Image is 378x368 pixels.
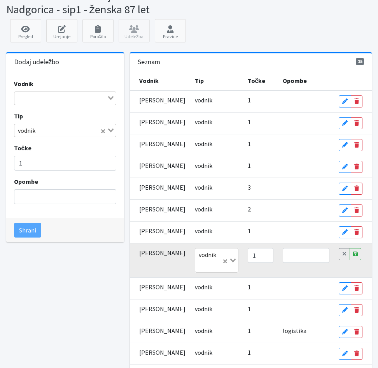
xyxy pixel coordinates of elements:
[130,113,190,134] td: [PERSON_NAME]
[15,93,107,103] input: Search for option
[195,205,212,213] span: vodnik
[356,58,364,65] span: 15
[130,156,190,178] td: [PERSON_NAME]
[16,126,37,135] span: vodnik
[130,200,190,222] td: [PERSON_NAME]
[14,124,117,137] div: Search for option
[278,71,334,90] th: Opombe
[195,183,212,191] span: vodnik
[130,222,190,243] td: [PERSON_NAME]
[223,256,227,265] button: Clear Selected
[14,143,32,153] label: Točke
[195,327,212,335] span: vodnik
[130,299,190,321] td: [PERSON_NAME]
[138,58,160,66] h3: Seznam
[14,111,23,121] label: Tip
[248,96,251,104] span: 1
[195,305,212,313] span: vodnik
[195,248,238,273] div: Search for option
[195,283,212,291] span: vodnik
[130,243,190,278] td: [PERSON_NAME]
[248,327,251,335] span: 1
[197,250,218,259] span: vodnik
[283,327,306,335] span: logistika
[243,71,278,90] th: Točke
[195,227,212,235] span: vodnik
[14,177,38,186] label: Opombe
[248,305,251,313] span: 1
[14,79,33,88] label: Vodnik
[130,134,190,156] td: [PERSON_NAME]
[195,140,212,148] span: vodnik
[195,349,212,356] span: vodnik
[248,140,251,148] span: 1
[130,178,190,200] td: [PERSON_NAME]
[248,162,251,169] span: 1
[10,19,41,42] a: Pregled
[130,277,190,299] td: [PERSON_NAME]
[130,343,190,364] td: [PERSON_NAME]
[248,349,251,356] span: 1
[14,58,59,66] h3: Dodaj udeležbo
[130,321,190,343] td: [PERSON_NAME]
[130,71,190,90] th: Vodnik
[195,118,212,126] span: vodnik
[248,227,251,235] span: 1
[38,126,100,135] input: Search for option
[190,71,243,90] th: Tip
[14,92,117,105] div: Search for option
[130,90,190,113] td: [PERSON_NAME]
[195,96,212,104] span: vodnik
[248,118,251,126] span: 1
[195,162,212,169] span: vodnik
[155,19,186,42] a: Pravice
[248,183,251,191] span: 3
[196,261,221,271] input: Search for option
[248,205,251,213] span: 2
[14,223,41,238] button: Shrani
[46,19,77,42] a: Urejanje
[82,19,114,42] a: Poročilo
[248,283,251,291] span: 1
[101,126,105,135] button: Clear Selected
